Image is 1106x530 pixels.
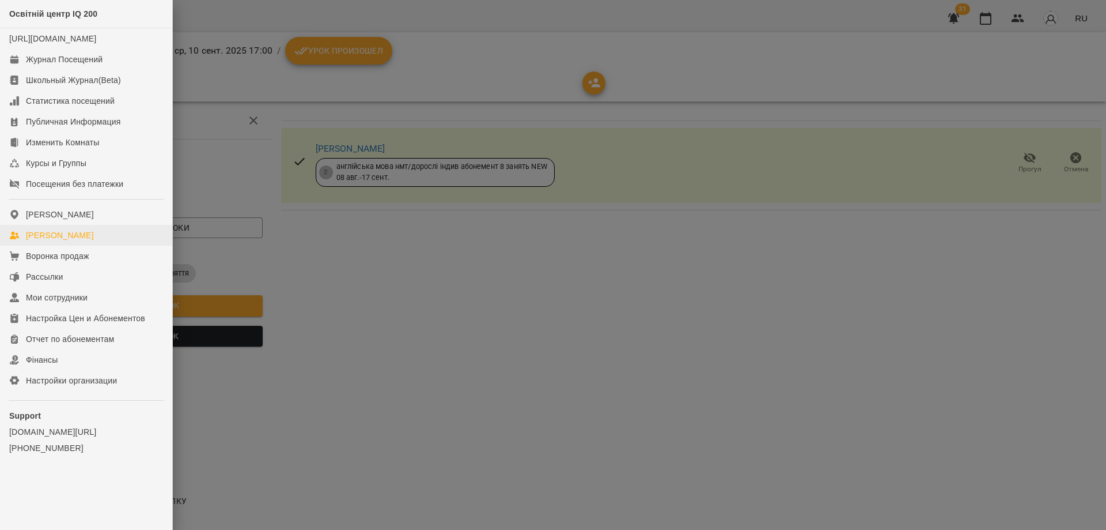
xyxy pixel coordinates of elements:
p: Support [9,410,163,422]
div: Посещения без платежки [26,178,123,190]
div: Воронка продаж [26,250,89,262]
a: [URL][DOMAIN_NAME] [9,34,96,43]
div: [PERSON_NAME] [26,230,94,241]
div: Настройки организации [26,375,117,386]
div: Изменить Комнаты [26,137,100,148]
a: [PHONE_NUMBER] [9,442,163,454]
div: Отчет по абонементам [26,333,114,345]
a: [DOMAIN_NAME][URL] [9,426,163,438]
div: Мои сотрудники [26,292,88,303]
div: Статистика посещений [26,95,115,107]
div: Фінансы [26,354,58,366]
div: Настройка Цен и Абонементов [26,313,145,324]
div: Публичная Информация [26,116,121,127]
div: Школьный Журнал(Beta) [26,74,121,86]
span: Освітній центр IQ 200 [9,9,97,18]
div: [PERSON_NAME] [26,209,94,220]
div: Журнал Посещений [26,54,103,65]
div: Рассылки [26,271,63,283]
div: Курсы и Группы [26,157,86,169]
